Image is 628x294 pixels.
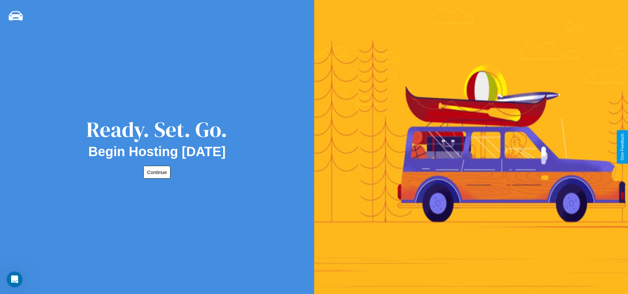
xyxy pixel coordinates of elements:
iframe: Intercom live chat [7,271,23,287]
div: Ready. Set. Go. [86,115,227,144]
button: Continue [143,166,170,179]
h2: Begin Hosting [DATE] [88,144,226,159]
div: Give Feedback [620,134,625,160]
